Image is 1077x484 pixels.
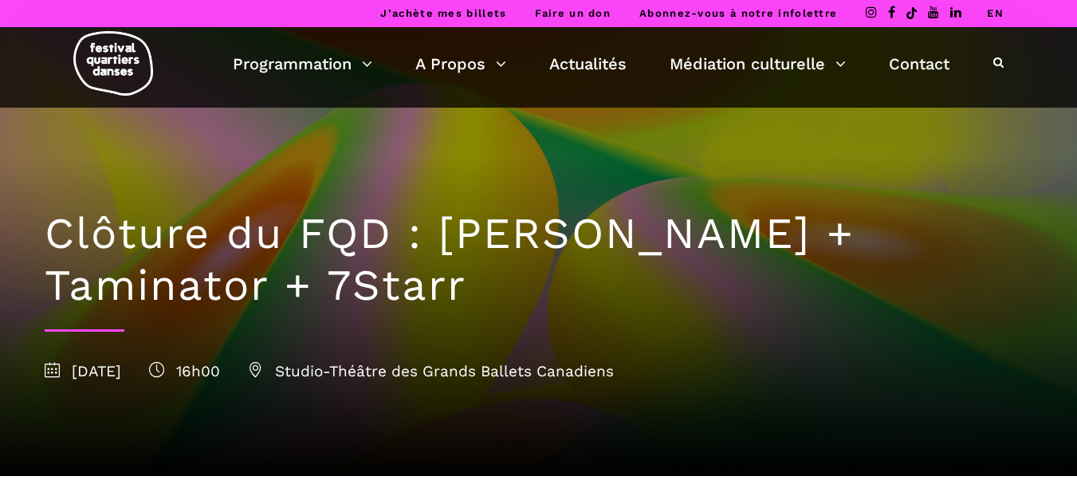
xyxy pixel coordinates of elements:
img: logo-fqd-med [73,31,153,96]
span: [DATE] [45,362,121,380]
a: Programmation [233,50,372,77]
a: Abonnez-vous à notre infolettre [639,7,837,19]
a: Contact [889,50,949,77]
a: A Propos [415,50,506,77]
a: J’achète mes billets [380,7,506,19]
h1: Clôture du FQD : [PERSON_NAME] + Taminator + 7Starr [45,208,1033,312]
a: Faire un don [535,7,611,19]
a: Médiation culturelle [670,50,846,77]
a: Actualités [549,50,627,77]
span: Studio-Théâtre des Grands Ballets Canadiens [248,362,614,380]
a: EN [987,7,1004,19]
span: 16h00 [149,362,220,380]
